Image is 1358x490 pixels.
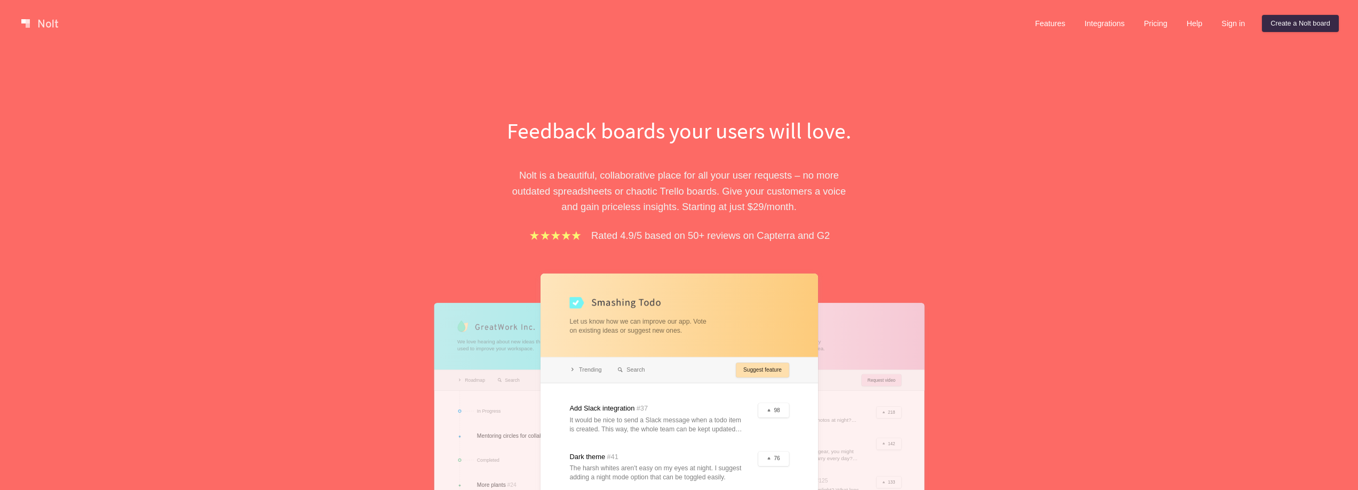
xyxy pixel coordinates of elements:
a: Features [1027,15,1074,32]
a: Integrations [1076,15,1133,32]
a: Help [1178,15,1211,32]
a: Pricing [1135,15,1176,32]
a: Create a Nolt board [1262,15,1339,32]
p: Nolt is a beautiful, collaborative place for all your user requests – no more outdated spreadshee... [495,167,863,214]
a: Sign in [1213,15,1253,32]
p: Rated 4.9/5 based on 50+ reviews on Capterra and G2 [591,228,830,243]
h1: Feedback boards your users will love. [495,115,863,146]
img: stars.b067e34983.png [528,229,583,242]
